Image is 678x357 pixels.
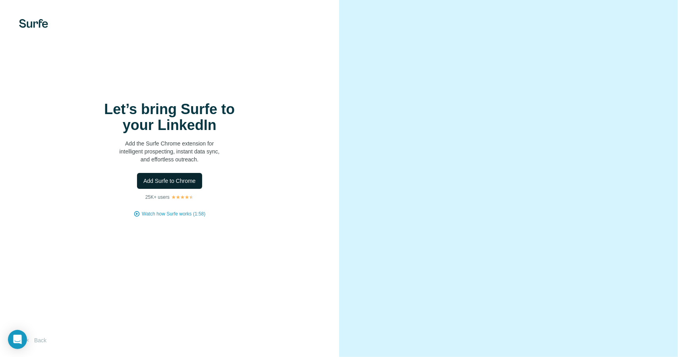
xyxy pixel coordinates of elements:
[137,173,202,189] button: Add Surfe to Chrome
[142,210,205,217] button: Watch how Surfe works (1:58)
[171,195,194,200] img: Rating Stars
[19,19,48,28] img: Surfe's logo
[143,177,196,185] span: Add Surfe to Chrome
[145,194,170,201] p: 25K+ users
[8,330,27,349] div: Open Intercom Messenger
[19,333,52,347] button: Back
[90,101,249,133] h1: Let’s bring Surfe to your LinkedIn
[90,140,249,163] p: Add the Surfe Chrome extension for intelligent prospecting, instant data sync, and effortless out...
